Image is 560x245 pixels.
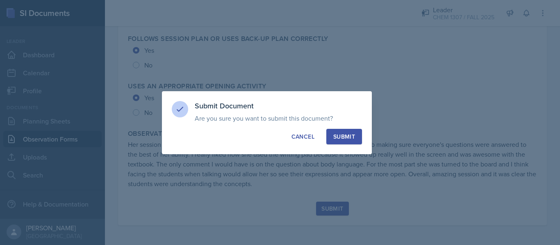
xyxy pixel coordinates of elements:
p: Are you sure you want to submit this document? [195,114,362,122]
div: Submit [333,133,355,141]
button: Submit [326,129,362,144]
h3: Submit Document [195,101,362,111]
button: Cancel [285,129,321,144]
div: Cancel [291,133,314,141]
